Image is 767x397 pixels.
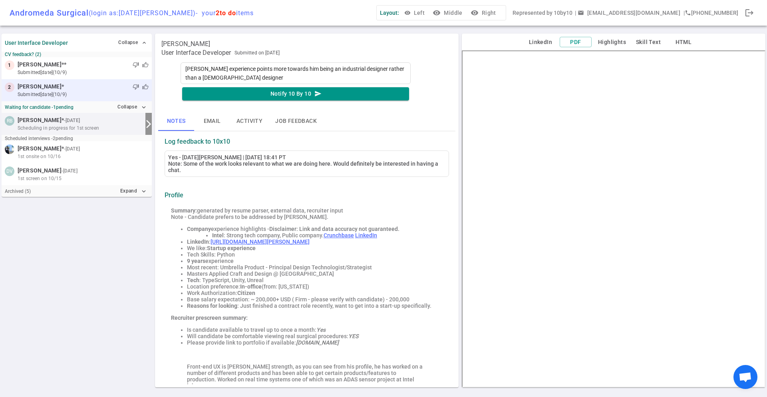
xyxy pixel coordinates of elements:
[133,62,139,68] span: thumb_down
[5,136,73,141] small: Scheduled interviews - 2 pending
[5,40,68,46] strong: User Interface Developer
[18,116,62,124] span: [PERSON_NAME]
[380,10,399,16] span: Layout:
[471,9,479,17] i: visibility
[5,82,14,92] div: 2
[212,232,224,239] strong: Intel
[296,339,339,346] em: [DOMAIN_NAME]
[187,327,443,333] li: Is candidate available to travel up to once a month:
[741,5,757,21] div: Logout
[18,91,149,98] small: submitted [DATE] (10/9)
[187,226,211,232] strong: Company
[161,40,210,48] span: [PERSON_NAME]
[230,112,269,131] button: Activity
[133,84,139,90] span: thumb_down
[433,9,441,17] i: visibility
[168,154,445,173] div: Yes - [DATE][PERSON_NAME] | [DATE] 18:41 PT Note: Some of the work looks relevant to what we are ...
[5,116,14,126] div: RB
[144,119,153,129] i: arrow_forward_ios
[165,191,183,199] strong: Profile
[140,188,147,195] i: expand_more
[187,239,209,245] strong: LinkedIn
[140,104,147,111] i: expand_more
[18,124,99,132] span: Scheduling in progress for 1st screen
[187,264,443,271] li: Most recent: Umbrella Product - Principal Design Technologist/Strategist
[187,271,443,277] li: Masters Applied Craft and Design @ [GEOGRAPHIC_DATA]
[237,290,255,296] strong: Citizen
[158,112,194,131] button: Notes
[18,175,62,182] span: 1st screen on 10/15
[142,84,149,90] span: thumb_up
[576,6,684,20] button: Open a message box
[187,290,443,296] li: Work Authorization:
[324,232,354,239] a: Crunchbase
[685,10,691,16] i: phone
[5,188,31,194] small: Archived ( 5 )
[402,6,428,20] button: Left
[5,144,14,154] img: c71242d41979be291fd4fc4e6bf8b5af
[187,277,199,283] strong: Tech
[171,315,248,321] strong: Recruiter prescreen summary:
[469,6,499,20] button: visibilityRight
[64,117,80,124] small: - [DATE]
[314,90,322,97] i: send
[187,303,443,309] li: : Just finished a contract role recently, want to get into a start-up specifically.
[196,9,254,17] span: - your items
[269,112,323,131] button: Job feedback
[187,258,205,264] strong: 9 years
[187,296,443,303] li: Base salary expectation: ~ 200,000+ USD ( Firm - please verify with candidate) - 200,000
[462,50,765,387] iframe: candidate_document_preview__iframe
[89,9,196,17] span: (login as: [DATE][PERSON_NAME] )
[171,207,443,214] div: generated by resume parser, external data, recruiter input
[18,144,62,153] span: [PERSON_NAME]
[158,112,455,131] div: basic tabs example
[355,232,377,239] a: LinkedIn
[431,6,465,20] button: visibilityMiddle
[118,185,149,197] button: Expandexpand_more
[269,226,399,232] span: Disclaimer: Link and data accuracy not guaranteed.
[171,214,443,220] div: Note - Candidate prefers to be addressed by [PERSON_NAME].
[18,82,62,91] span: [PERSON_NAME]
[62,167,77,174] small: - [DATE]
[560,37,592,48] button: PDF
[216,9,236,17] span: 2 to do
[5,52,149,57] small: CV feedback? (2)
[161,49,231,57] span: User Interface Developer
[181,62,411,84] textarea: [PERSON_NAME] experience points more towards him being an industrial designer rather than a [DEMO...
[187,226,443,232] li: experience highlights -
[211,239,310,245] a: [URL][DOMAIN_NAME][PERSON_NAME]
[187,339,443,346] li: Please provide link to portfolio if available:
[240,283,262,290] strong: In-office
[18,166,62,175] span: [PERSON_NAME]
[18,153,61,160] span: 1st onsite on 10/16
[187,239,443,245] li: :
[578,10,584,16] span: email
[141,40,147,46] span: expand_less
[187,363,427,389] blockquote: Front-end UX is [PERSON_NAME] strength, as you can see from his profile, he has worked on a numbe...
[182,87,409,100] button: Notify 10 By 10send
[212,232,443,239] li: : Strong tech company, Public company.
[171,207,197,214] strong: Summary:
[18,60,62,69] span: [PERSON_NAME]
[64,145,80,152] small: - [DATE]
[116,37,149,48] button: Collapse
[733,365,757,389] div: Open chat
[115,101,149,113] button: Collapseexpand_more
[10,8,254,18] div: Andromeda Surgical
[5,166,14,176] div: DV
[187,277,443,283] li: : TypeScript, Unity, Unreal
[632,37,664,47] button: Skill Text
[525,37,556,47] button: LinkedIn
[18,69,149,76] small: submitted [DATE] (10/9)
[142,62,149,68] span: thumb_up
[187,258,443,264] li: experience
[513,6,738,20] div: Represented by 10by10 | | [PHONE_NUMBER]
[348,333,358,339] em: YES
[5,104,74,110] strong: Waiting for candidate - 1 pending
[187,251,443,258] li: Tech Skills: Python
[187,283,443,290] li: Location preference: (from: [US_STATE])
[234,49,280,57] span: Submitted on [DATE]
[404,10,411,16] span: visibility
[668,37,699,47] button: HTML
[194,112,230,131] button: Email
